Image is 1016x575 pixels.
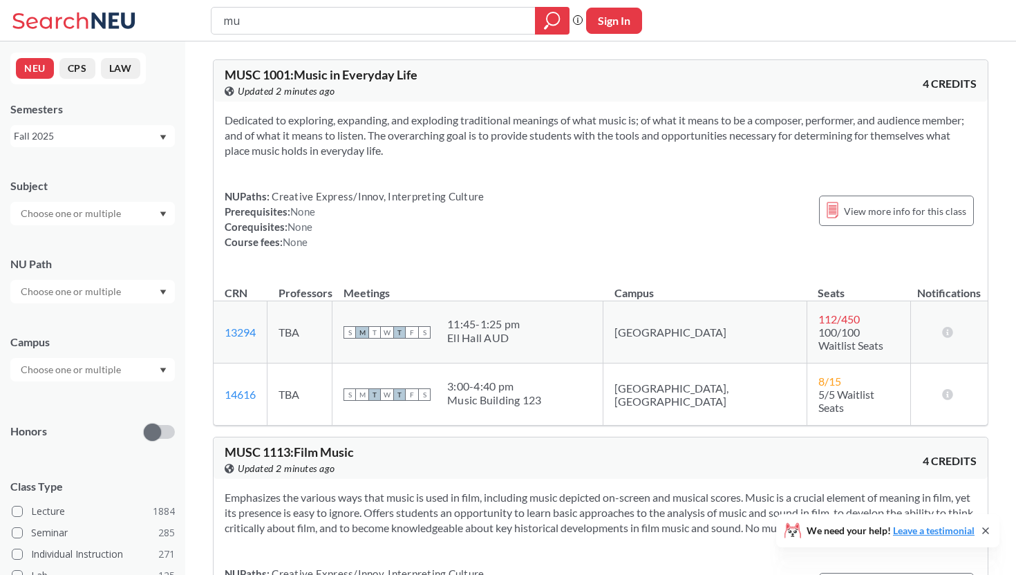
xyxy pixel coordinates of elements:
span: W [381,388,393,401]
span: 271 [158,547,175,562]
div: Semesters [10,102,175,117]
input: Choose one or multiple [14,361,130,378]
span: View more info for this class [844,202,966,220]
label: Individual Instruction [12,545,175,563]
div: Ell Hall AUD [447,331,520,345]
div: 3:00 - 4:40 pm [447,379,542,393]
span: S [418,388,431,401]
button: Sign In [586,8,642,34]
button: LAW [101,58,140,79]
div: Dropdown arrow [10,280,175,303]
p: Honors [10,424,47,440]
span: F [406,326,418,339]
td: TBA [267,364,332,426]
th: Campus [603,272,807,301]
div: Subject [10,178,175,194]
span: 4 CREDITS [923,453,977,469]
span: S [344,326,356,339]
span: Class Type [10,479,175,494]
span: T [368,388,381,401]
span: None [288,220,312,233]
div: Campus [10,334,175,350]
th: Seats [807,272,910,301]
div: CRN [225,285,247,301]
svg: Dropdown arrow [160,368,167,373]
th: Professors [267,272,332,301]
section: Emphasizes the various ways that music is used in film, including music depicted on-screen and mu... [225,490,977,536]
div: NU Path [10,256,175,272]
span: 8 / 15 [818,375,841,388]
span: T [393,326,406,339]
th: Meetings [332,272,603,301]
td: [GEOGRAPHIC_DATA] [603,301,807,364]
input: Choose one or multiple [14,283,130,300]
span: S [344,388,356,401]
a: 13294 [225,326,256,339]
svg: Dropdown arrow [160,135,167,140]
svg: magnifying glass [544,11,561,30]
div: 11:45 - 1:25 pm [447,317,520,331]
div: NUPaths: Prerequisites: Corequisites: Course fees: [225,189,484,249]
div: Fall 2025Dropdown arrow [10,125,175,147]
span: F [406,388,418,401]
a: Leave a testimonial [893,525,975,536]
span: 4 CREDITS [923,76,977,91]
span: T [368,326,381,339]
span: 285 [158,525,175,540]
span: M [356,326,368,339]
span: T [393,388,406,401]
div: magnifying glass [535,7,570,35]
span: Creative Express/Innov, Interpreting Culture [270,190,484,202]
span: 1884 [153,504,175,519]
span: M [356,388,368,401]
div: Fall 2025 [14,129,158,144]
section: Dedicated to exploring, expanding, and exploding traditional meanings of what music is; of what i... [225,113,977,158]
div: Music Building 123 [447,393,542,407]
button: CPS [59,58,95,79]
span: MUSC 1113 : Film Music [225,444,354,460]
svg: Dropdown arrow [160,211,167,217]
span: 100/100 Waitlist Seats [818,326,883,352]
span: W [381,326,393,339]
input: Choose one or multiple [14,205,130,222]
input: Class, professor, course number, "phrase" [222,9,525,32]
td: [GEOGRAPHIC_DATA], [GEOGRAPHIC_DATA] [603,364,807,426]
div: Dropdown arrow [10,202,175,225]
span: 112 / 450 [818,312,860,326]
span: 5/5 Waitlist Seats [818,388,874,414]
span: MUSC 1001 : Music in Everyday Life [225,67,417,82]
span: Updated 2 minutes ago [238,461,335,476]
span: None [290,205,315,218]
a: 14616 [225,388,256,401]
button: NEU [16,58,54,79]
td: TBA [267,301,332,364]
label: Lecture [12,502,175,520]
span: S [418,326,431,339]
th: Notifications [910,272,988,301]
div: Dropdown arrow [10,358,175,381]
span: Updated 2 minutes ago [238,84,335,99]
span: We need your help! [807,526,975,536]
span: None [283,236,308,248]
label: Seminar [12,524,175,542]
svg: Dropdown arrow [160,290,167,295]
